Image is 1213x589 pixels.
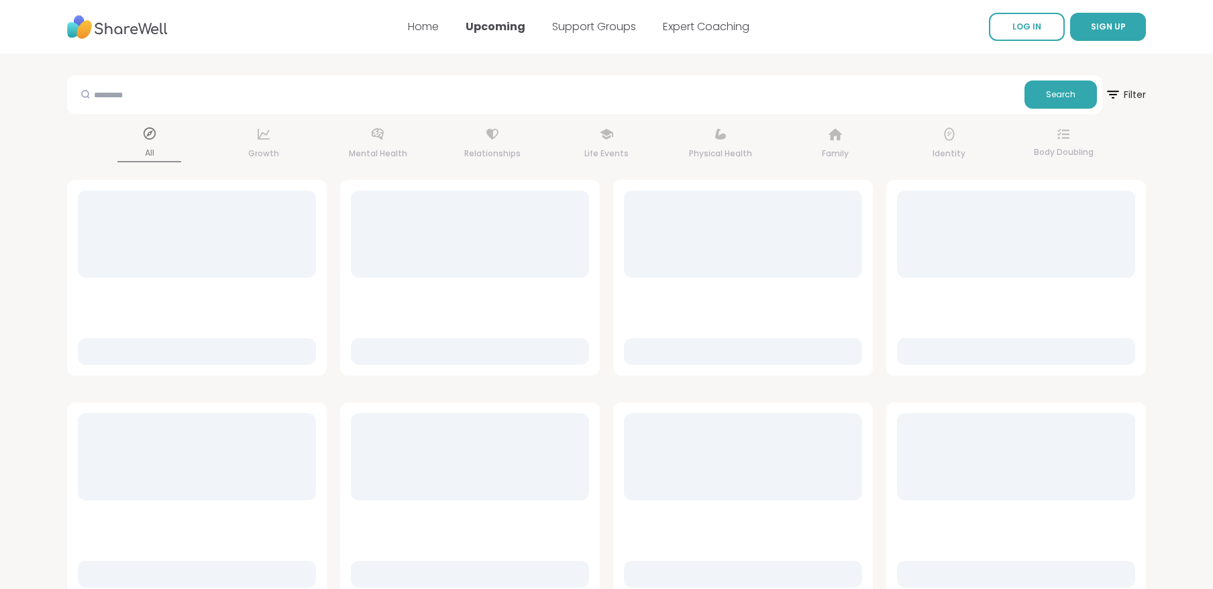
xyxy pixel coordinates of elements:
[1091,21,1126,32] span: SIGN UP
[1024,81,1097,109] button: Search
[1105,78,1146,111] span: Filter
[989,13,1065,41] a: LOG IN
[466,19,525,34] a: Upcoming
[1070,13,1146,41] button: SIGN UP
[1046,89,1075,101] span: Search
[663,19,749,34] a: Expert Coaching
[1105,75,1146,114] button: Filter
[408,19,439,34] a: Home
[67,9,168,46] img: ShareWell Nav Logo
[552,19,636,34] a: Support Groups
[1012,21,1041,32] span: LOG IN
